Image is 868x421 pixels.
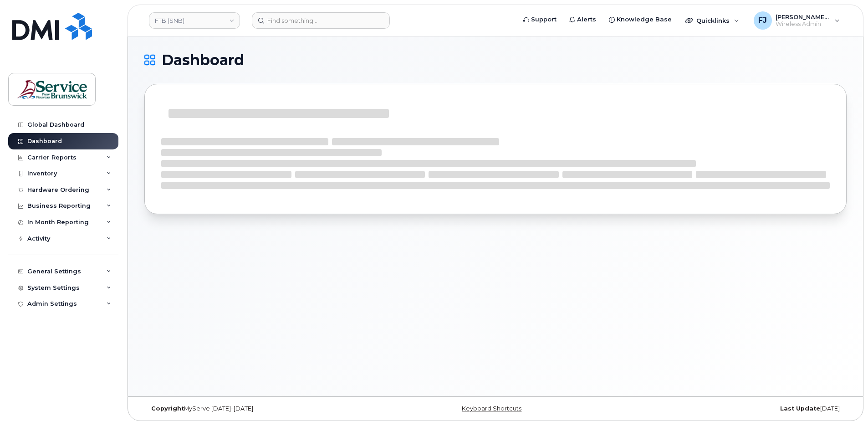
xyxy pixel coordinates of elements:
[780,405,820,412] strong: Last Update
[162,53,244,67] span: Dashboard
[613,405,847,412] div: [DATE]
[462,405,521,412] a: Keyboard Shortcuts
[151,405,184,412] strong: Copyright
[144,405,378,412] div: MyServe [DATE]–[DATE]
